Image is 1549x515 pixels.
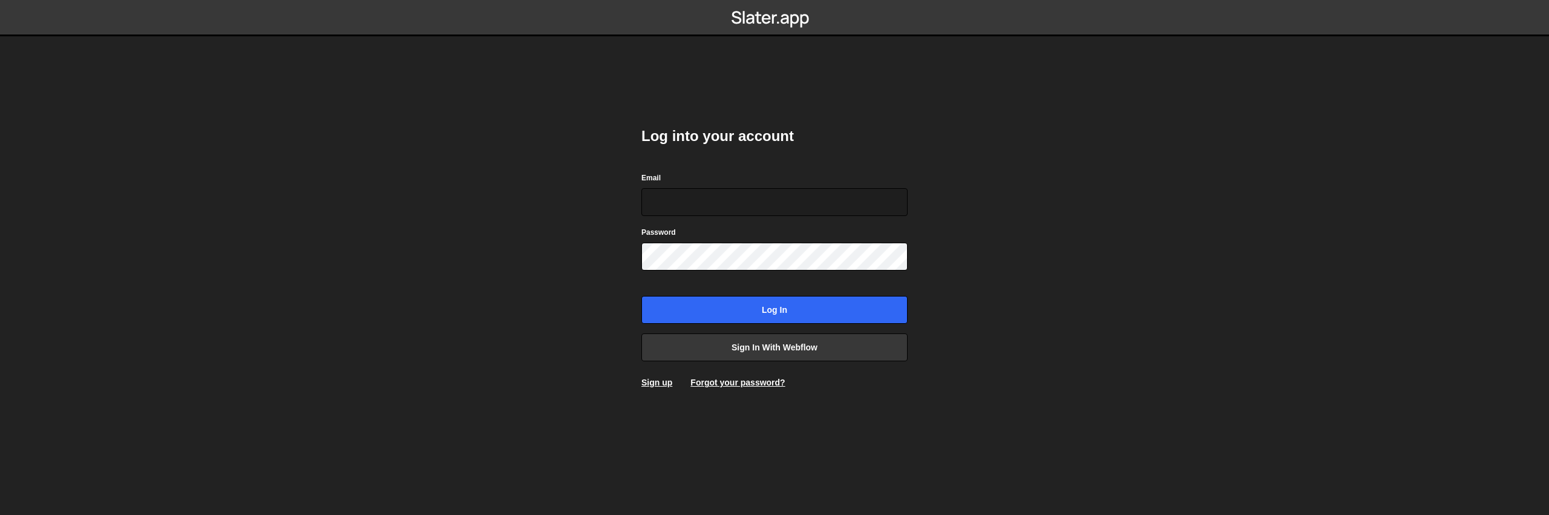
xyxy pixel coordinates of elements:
label: Email [641,172,661,184]
input: Log in [641,296,908,324]
a: Sign up [641,378,672,387]
a: Sign in with Webflow [641,333,908,361]
h2: Log into your account [641,126,908,146]
a: Forgot your password? [690,378,785,387]
label: Password [641,226,676,238]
